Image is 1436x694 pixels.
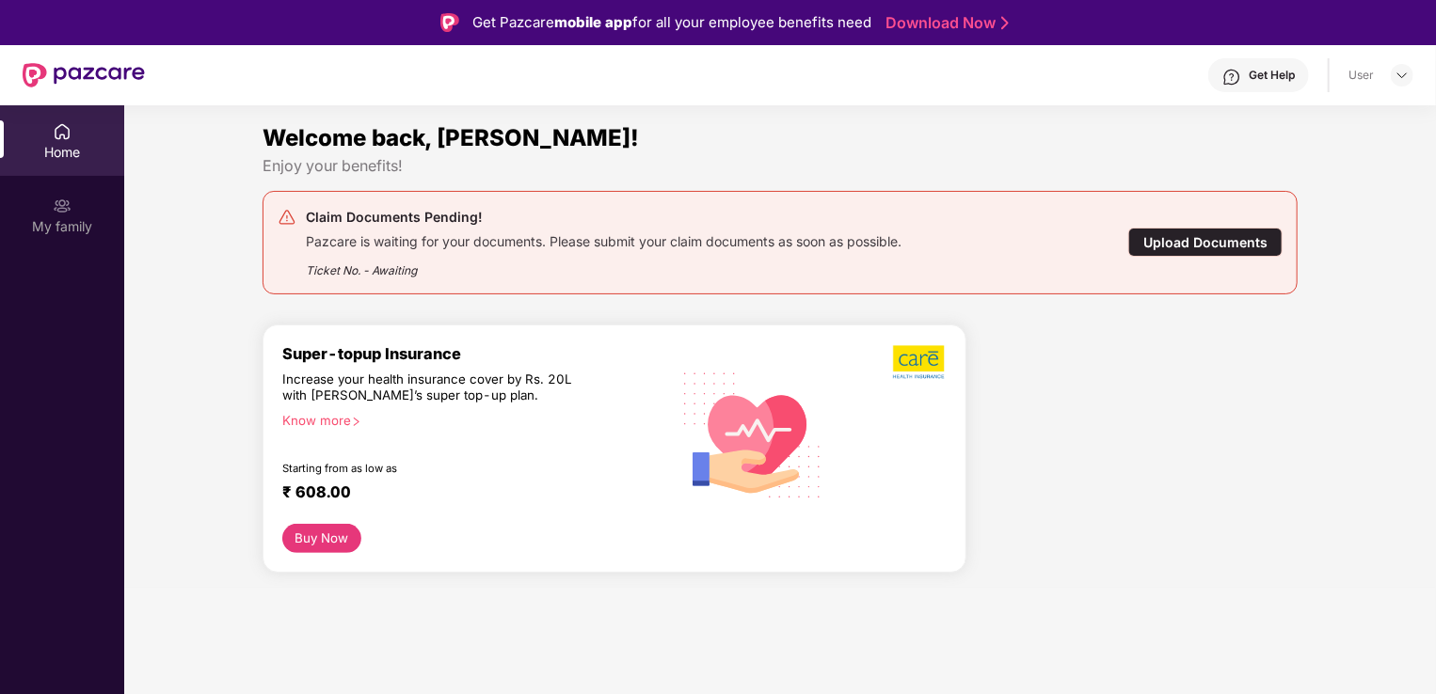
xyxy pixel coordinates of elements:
[1001,13,1009,33] img: Stroke
[282,482,651,505] div: ₹ 608.00
[1249,68,1295,83] div: Get Help
[440,13,459,32] img: Logo
[1348,68,1374,83] div: User
[893,344,947,380] img: b5dec4f62d2307b9de63beb79f102df3.png
[53,197,72,215] img: svg+xml;base64,PHN2ZyB3aWR0aD0iMjAiIGhlaWdodD0iMjAiIHZpZXdCb3g9IjAgMCAyMCAyMCIgZmlsbD0ibm9uZSIgeG...
[472,11,871,34] div: Get Pazcare for all your employee benefits need
[263,124,639,151] span: Welcome back, [PERSON_NAME]!
[351,417,361,427] span: right
[1128,228,1283,257] div: Upload Documents
[282,344,670,363] div: Super-topup Insurance
[306,206,901,229] div: Claim Documents Pending!
[263,156,1298,176] div: Enjoy your benefits!
[306,250,901,279] div: Ticket No. - Awaiting
[1222,68,1241,87] img: svg+xml;base64,PHN2ZyBpZD0iSGVscC0zMngzMiIgeG1sbnM9Imh0dHA6Ly93d3cudzMub3JnLzIwMDAvc3ZnIiB3aWR0aD...
[282,462,590,475] div: Starting from as low as
[306,229,901,250] div: Pazcare is waiting for your documents. Please submit your claim documents as soon as possible.
[282,371,589,404] div: Increase your health insurance cover by Rs. 20L with [PERSON_NAME]’s super top-up plan.
[1395,68,1410,83] img: svg+xml;base64,PHN2ZyBpZD0iRHJvcGRvd24tMzJ4MzIiIHhtbG5zPSJodHRwOi8vd3d3LnczLm9yZy8yMDAwL3N2ZyIgd2...
[282,413,659,426] div: Know more
[23,63,145,87] img: New Pazcare Logo
[670,350,836,518] img: svg+xml;base64,PHN2ZyB4bWxucz0iaHR0cDovL3d3dy53My5vcmcvMjAwMC9zdmciIHhtbG5zOnhsaW5rPSJodHRwOi8vd3...
[278,208,296,227] img: svg+xml;base64,PHN2ZyB4bWxucz0iaHR0cDovL3d3dy53My5vcmcvMjAwMC9zdmciIHdpZHRoPSIyNCIgaGVpZ2h0PSIyNC...
[554,13,632,31] strong: mobile app
[53,122,72,141] img: svg+xml;base64,PHN2ZyBpZD0iSG9tZSIgeG1sbnM9Imh0dHA6Ly93d3cudzMub3JnLzIwMDAvc3ZnIiB3aWR0aD0iMjAiIG...
[282,524,361,553] button: Buy Now
[886,13,1003,33] a: Download Now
